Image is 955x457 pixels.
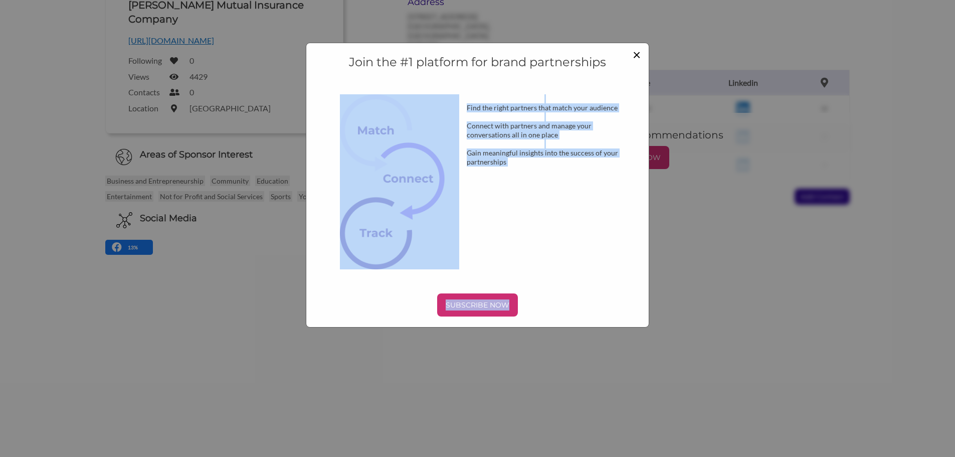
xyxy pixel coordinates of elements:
button: Close modal [633,47,641,61]
p: SUBSCRIBE NOW [441,297,514,313]
div: Find the right partners that match your audience [451,103,639,112]
div: Connect with partners and manage your conversations all in one place [451,121,639,139]
a: SUBSCRIBE NOW [316,293,638,317]
span: × [633,46,641,63]
img: Subscribe Now Image [340,94,459,269]
div: Gain meaningful insights into the success of your partnerships [451,148,639,167]
h4: Join the #1 platform for brand partnerships [316,54,638,71]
